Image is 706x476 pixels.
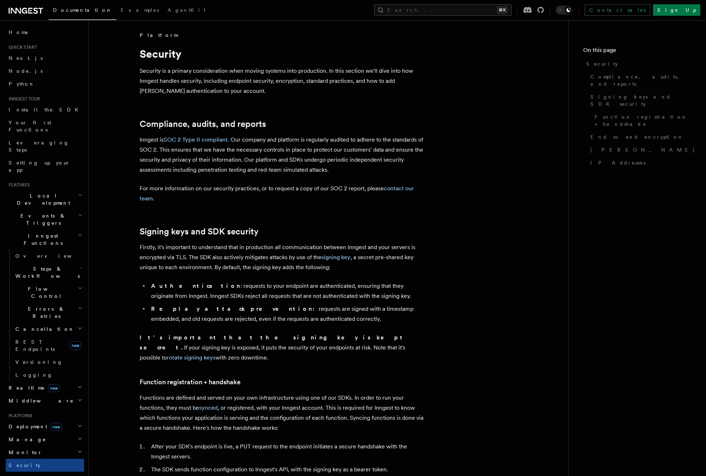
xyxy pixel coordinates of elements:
span: Realtime [6,384,60,391]
span: Inngest tour [6,96,40,102]
li: The SDK sends function configuration to Inngest's API, with the signing key as a bearer token. [149,465,426,475]
button: Search...⌘K [374,4,512,16]
a: signing key [321,254,350,261]
span: Inngest Functions [6,232,77,247]
span: Quick start [6,44,37,50]
a: Versioning [13,356,84,368]
strong: It's important that the signing key is kept secret. [140,334,405,351]
a: Sign Up [653,4,700,16]
a: Function registration + handshake [140,377,241,387]
span: Logging [15,372,53,378]
a: Your first Functions [6,116,84,136]
a: Security [6,459,84,472]
button: Middleware [6,394,84,407]
button: Toggle dark mode [556,6,573,14]
span: IP Addresses [590,159,645,166]
span: Examples [121,7,159,13]
span: Overview [15,253,89,259]
span: Events & Triggers [6,212,78,227]
span: Deployment [6,423,62,430]
a: Overview [13,249,84,262]
span: Function registration + handshake [595,113,692,128]
a: Compliance, audits, and reports [587,70,692,90]
span: [PERSON_NAME] [590,146,695,153]
span: Monitor [6,449,42,456]
a: [PERSON_NAME] [587,143,692,156]
a: Documentation [49,2,116,20]
span: Local Development [6,192,78,206]
h1: Security [140,47,426,60]
span: REST Endpoints [15,339,55,352]
a: Signing keys and SDK security [587,90,692,110]
h4: On this page [583,46,692,57]
span: End to end encryption [590,133,683,141]
a: rotate signing keys [167,354,216,361]
a: Home [6,26,84,39]
span: AgentKit [168,7,205,13]
span: Next.js [9,55,43,61]
button: Monitor [6,446,84,459]
a: Signing keys and SDK security [140,227,258,237]
p: For more information on our security practices, or to request a copy of our SOC 2 report, please . [140,184,426,204]
kbd: ⌘K [497,6,507,14]
button: Flow Control [13,282,84,303]
span: new [48,384,60,392]
span: Cancellation [13,325,74,333]
span: Manage [6,436,46,443]
strong: Authentication [151,282,241,289]
p: If your signing key is exposed, it puts the security of your endpoints at risk. Note that it's po... [140,333,426,363]
a: AgentKit [163,2,210,19]
button: Steps & Workflows [13,262,84,282]
a: Function registration + handshake [592,110,692,130]
a: Leveraging Steps [6,136,84,156]
button: Errors & Retries [13,303,84,323]
a: Examples [116,2,163,19]
p: Security is a primary consideration when moving systems into production. In this section we'll di... [140,66,426,96]
a: Node.js [6,65,84,77]
span: Compliance, audits, and reports [590,73,692,87]
span: Flow Control [13,285,78,300]
li: : requests to your endpoint are authenticated, ensuring that they originate from Inngest. Inngest... [149,281,426,301]
a: Contact sales [585,4,650,16]
div: Inngest Functions [6,249,84,381]
span: Install the SDK [9,107,83,113]
span: Platform [140,32,178,39]
button: Deploymentnew [6,420,84,433]
li: After your SDK's endpoint is live, a PUT request to the endpoint initiates a secure handshake wit... [149,442,426,462]
a: Next.js [6,52,84,65]
span: Leveraging Steps [9,140,69,153]
p: Firstly, it's important to understand that in production all communication between Inngest and yo... [140,242,426,272]
span: Security [9,462,40,468]
button: Local Development [6,189,84,209]
span: Versioning [15,359,63,365]
span: Setting up your app [9,160,70,173]
span: Node.js [9,68,43,74]
a: synced [199,404,218,411]
span: Home [9,29,29,36]
span: Documentation [53,7,112,13]
strong: Replay attack prevention: [151,305,319,312]
span: Steps & Workflows [13,265,80,280]
button: Inngest Functions [6,229,84,249]
p: Inngest is . Our company and platform is regularly audited to adhere to the standards of SOC 2. T... [140,135,426,175]
a: Compliance, audits, and reports [140,119,266,129]
a: Python [6,77,84,90]
span: Python [9,81,35,87]
a: IP Addresses [587,156,692,169]
button: Cancellation [13,323,84,335]
a: Security [583,57,692,70]
button: Manage [6,433,84,446]
a: REST Endpointsnew [13,335,84,356]
a: Setting up your app [6,156,84,176]
a: End to end encryption [587,130,692,143]
button: Realtimenew [6,381,84,394]
p: Functions are defined and served on your own infrastructure using one of our SDKs. In order to ru... [140,393,426,433]
span: new [69,341,81,350]
button: Events & Triggers [6,209,84,229]
li: requests are signed with a timestamp embedded, and old requests are rejected, even if the request... [149,304,426,324]
a: SOC 2 Type II compliant [164,136,228,143]
span: Security [586,60,618,67]
span: Platform [6,413,32,419]
span: Middleware [6,397,74,404]
span: Errors & Retries [13,305,78,320]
